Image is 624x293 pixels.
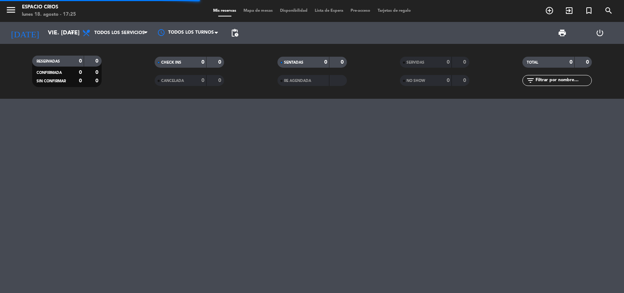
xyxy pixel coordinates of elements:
strong: 0 [447,60,450,65]
strong: 0 [570,60,572,65]
span: Mis reservas [209,9,240,13]
div: LOG OUT [581,22,619,44]
span: NO SHOW [406,79,425,83]
div: Espacio Crios [22,4,76,11]
span: SERVIDAS [406,61,424,64]
span: Todos los servicios [94,30,145,35]
i: [DATE] [5,25,44,41]
span: CONFIRMADA [37,71,62,75]
strong: 0 [95,59,100,64]
div: lunes 18. agosto - 17:25 [22,11,76,18]
button: menu [5,4,16,18]
strong: 0 [324,60,327,65]
i: arrow_drop_down [68,29,77,37]
span: Disponibilidad [276,9,311,13]
strong: 0 [463,78,468,83]
strong: 0 [218,60,223,65]
strong: 0 [586,60,590,65]
strong: 0 [201,78,204,83]
strong: 0 [79,78,82,83]
i: search [604,6,613,15]
span: Pre-acceso [347,9,374,13]
i: filter_list [526,76,535,85]
span: CANCELADA [161,79,184,83]
span: RE AGENDADA [284,79,311,83]
strong: 0 [79,70,82,75]
strong: 0 [95,70,100,75]
strong: 0 [95,78,100,83]
span: CHECK INS [161,61,181,64]
span: Mapa de mesas [240,9,276,13]
i: power_settings_new [595,29,604,37]
strong: 0 [341,60,345,65]
span: RESERVADAS [37,60,60,63]
strong: 0 [201,60,204,65]
strong: 0 [447,78,450,83]
i: menu [5,4,16,15]
span: Lista de Espera [311,9,347,13]
i: add_circle_outline [545,6,554,15]
span: print [558,29,567,37]
span: TOTAL [527,61,538,64]
span: SENTADAS [284,61,303,64]
strong: 0 [463,60,468,65]
span: pending_actions [230,29,239,37]
span: Tarjetas de regalo [374,9,415,13]
strong: 0 [218,78,223,83]
strong: 0 [79,59,82,64]
input: Filtrar por nombre... [535,76,591,84]
i: exit_to_app [565,6,574,15]
span: SIN CONFIRMAR [37,79,66,83]
i: turned_in_not [585,6,593,15]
